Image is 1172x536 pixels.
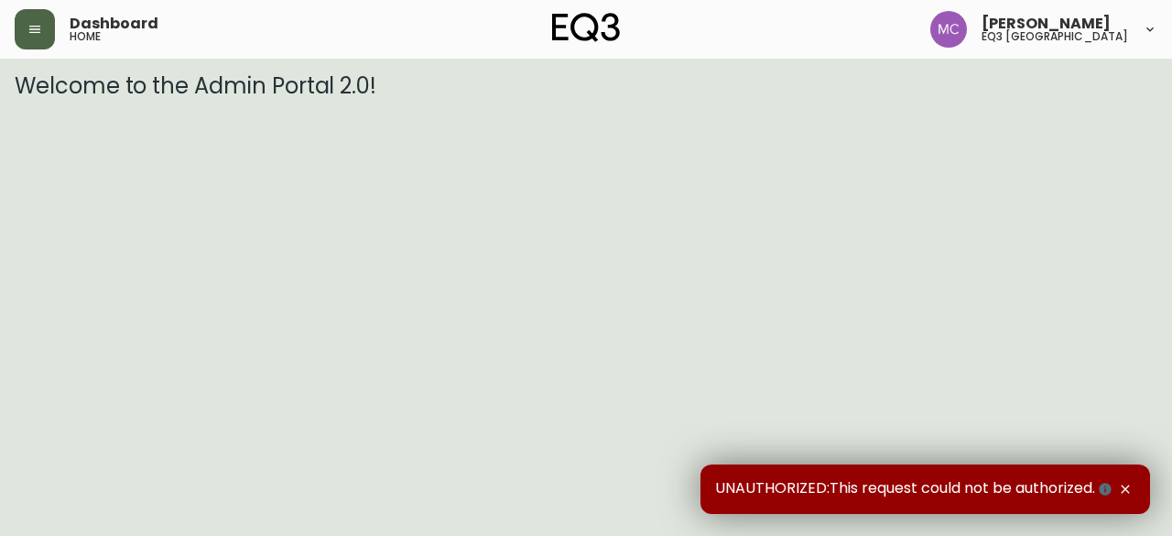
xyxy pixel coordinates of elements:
span: UNAUTHORIZED:This request could not be authorized. [715,479,1115,499]
h3: Welcome to the Admin Portal 2.0! [15,73,1157,99]
span: Dashboard [70,16,158,31]
img: logo [552,13,620,42]
h5: eq3 [GEOGRAPHIC_DATA] [982,31,1128,42]
img: 6dbdb61c5655a9a555815750a11666cc [930,11,967,48]
span: [PERSON_NAME] [982,16,1111,31]
h5: home [70,31,101,42]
